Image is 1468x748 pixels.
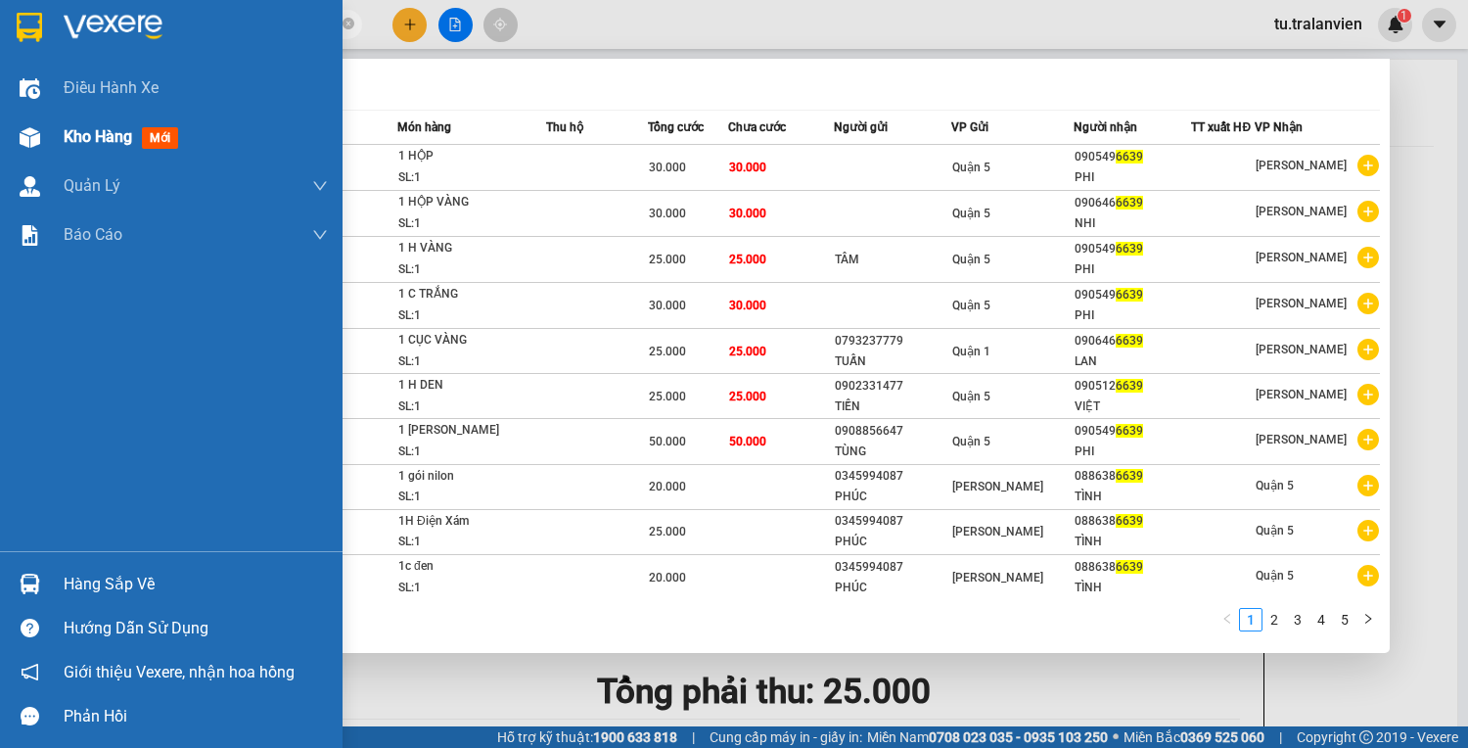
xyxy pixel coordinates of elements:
[1075,487,1191,507] div: TÌNH
[835,466,951,487] div: 0345994087
[1075,351,1191,372] div: LAN
[64,222,122,247] span: Báo cáo
[649,525,686,538] span: 25.000
[1256,297,1347,310] span: [PERSON_NAME]
[398,532,545,553] div: SL: 1
[1075,305,1191,326] div: PHI
[21,663,39,681] span: notification
[398,167,545,189] div: SL: 1
[1262,608,1286,631] li: 2
[1075,578,1191,598] div: TÌNH
[1256,388,1347,401] span: [PERSON_NAME]
[1256,159,1347,172] span: [PERSON_NAME]
[1075,532,1191,552] div: TÌNH
[343,18,354,29] span: close-circle
[398,213,545,235] div: SL: 1
[835,331,951,351] div: 0793237779
[1116,196,1143,210] span: 6639
[728,120,786,134] span: Chưa cước
[1216,608,1239,631] button: left
[398,146,545,167] div: 1 HỘP
[835,557,951,578] div: 0345994087
[729,390,766,403] span: 25.000
[1116,150,1143,164] span: 6639
[64,570,328,599] div: Hàng sắp về
[835,511,951,532] div: 0345994087
[20,574,40,594] img: warehouse-icon
[1333,608,1356,631] li: 5
[1357,565,1379,586] span: plus-circle
[1116,288,1143,302] span: 6639
[398,330,545,351] div: 1 CỤC VÀNG
[398,420,545,442] div: 1 [PERSON_NAME]
[20,225,40,246] img: solution-icon
[1255,120,1303,134] span: VP Nhận
[64,702,328,731] div: Phản hồi
[164,93,269,117] li: (c) 2017
[1256,205,1347,218] span: [PERSON_NAME]
[20,127,40,148] img: warehouse-icon
[1357,293,1379,314] span: plus-circle
[64,660,295,684] span: Giới thiệu Vexere, nhận hoa hồng
[1356,608,1380,631] button: right
[398,487,545,508] div: SL: 1
[21,707,39,725] span: message
[64,127,132,146] span: Kho hàng
[835,376,951,397] div: 0902331477
[729,253,766,266] span: 25.000
[835,442,951,462] div: TÙNG
[649,161,686,174] span: 30.000
[835,351,951,372] div: TUẤN
[21,619,39,637] span: question-circle
[1075,331,1191,351] div: 090646
[1075,557,1191,578] div: 088638
[142,127,178,149] span: mới
[1216,608,1239,631] li: Previous Page
[1075,421,1191,442] div: 090549
[1191,120,1251,134] span: TT xuất HĐ
[397,120,451,134] span: Món hàng
[649,207,686,220] span: 30.000
[1116,334,1143,348] span: 6639
[64,173,120,198] span: Quản Lý
[1221,613,1233,625] span: left
[952,525,1043,538] span: [PERSON_NAME]
[398,259,545,281] div: SL: 1
[1256,433,1347,446] span: [PERSON_NAME]
[1357,155,1379,176] span: plus-circle
[1075,259,1191,280] div: PHI
[648,120,704,134] span: Tổng cước
[952,345,990,358] span: Quận 1
[1256,479,1294,492] span: Quận 5
[729,345,766,358] span: 25.000
[1239,608,1262,631] li: 1
[1075,397,1191,417] div: VIỆT
[649,480,686,493] span: 20.000
[729,161,766,174] span: 30.000
[1357,247,1379,268] span: plus-circle
[343,16,354,34] span: close-circle
[1362,613,1374,625] span: right
[1116,560,1143,574] span: 6639
[212,24,259,71] img: logo.jpg
[1075,239,1191,259] div: 090549
[1286,608,1309,631] li: 3
[398,375,545,397] div: 1 H DEN
[17,13,42,42] img: logo-vxr
[64,75,159,100] span: Điều hành xe
[1357,384,1379,405] span: plus-circle
[398,351,545,373] div: SL: 1
[1357,339,1379,360] span: plus-circle
[649,390,686,403] span: 25.000
[20,78,40,99] img: warehouse-icon
[835,487,951,507] div: PHÚC
[649,571,686,584] span: 20.000
[1116,242,1143,256] span: 6639
[1310,609,1332,631] a: 4
[649,253,686,266] span: 25.000
[398,284,545,305] div: 1 C TRẮNG
[952,207,990,220] span: Quận 5
[1116,469,1143,483] span: 6639
[164,74,269,90] b: [DOMAIN_NAME]
[1263,609,1285,631] a: 2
